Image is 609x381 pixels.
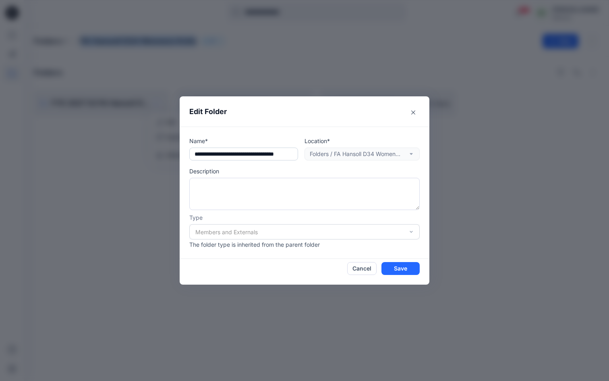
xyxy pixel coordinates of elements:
[189,213,420,222] p: Type
[347,262,377,275] button: Cancel
[189,167,420,175] p: Description
[189,137,298,145] p: Name*
[189,240,420,249] p: The folder type is inherited from the parent folder
[180,96,429,127] header: Edit Folder
[381,262,420,275] button: Save
[407,106,420,119] button: Close
[304,137,420,145] p: Location*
